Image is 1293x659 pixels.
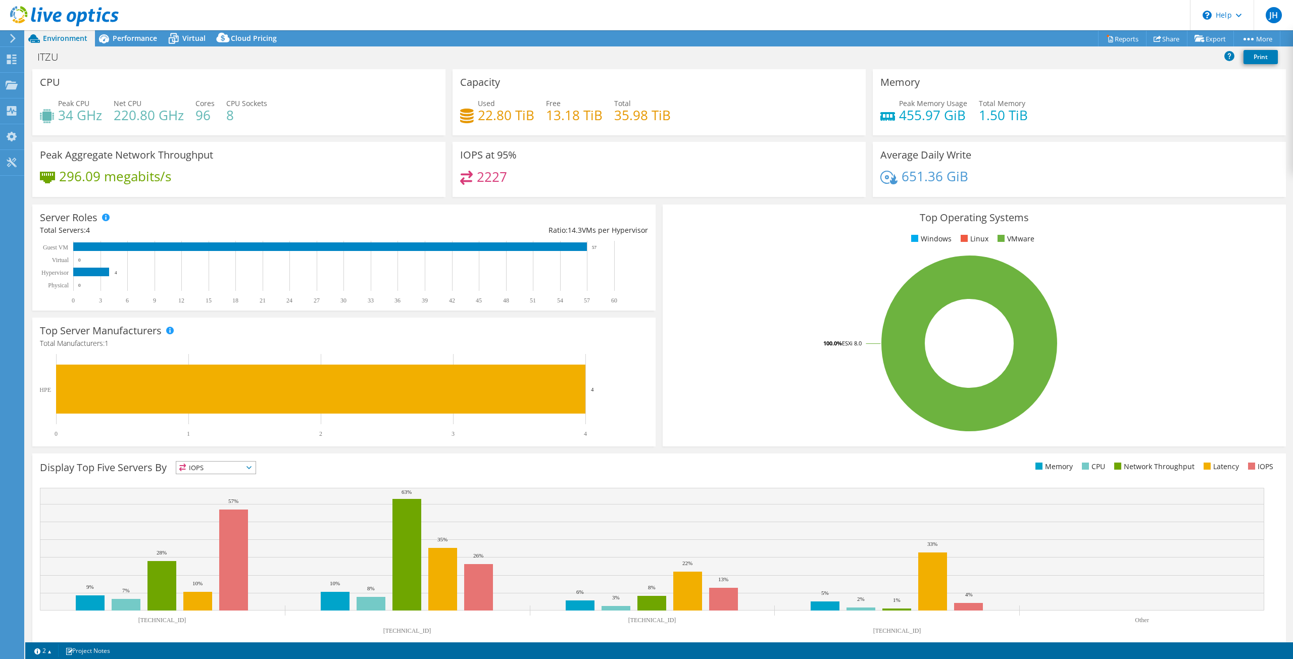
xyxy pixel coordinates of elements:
[314,297,320,304] text: 27
[86,225,90,235] span: 4
[115,270,117,275] text: 4
[344,225,648,236] div: Ratio: VMs per Hypervisor
[1266,7,1282,23] span: JH
[477,171,507,182] h4: 2227
[909,233,952,244] li: Windows
[126,297,129,304] text: 6
[58,110,102,121] h4: 34 GHz
[340,297,346,304] text: 30
[138,617,186,624] text: [TECHNICAL_ID]
[592,245,597,250] text: 57
[40,225,344,236] div: Total Servers:
[153,297,156,304] text: 9
[286,297,292,304] text: 24
[958,233,988,244] li: Linux
[1244,50,1278,64] a: Print
[478,110,534,121] h4: 22.80 TiB
[58,98,89,108] span: Peak CPU
[1146,31,1187,46] a: Share
[1135,617,1149,624] text: Other
[114,110,184,121] h4: 220.80 GHz
[927,541,937,547] text: 33%
[460,77,500,88] h3: Capacity
[27,644,59,657] a: 2
[40,149,213,161] h3: Peak Aggregate Network Throughput
[648,584,656,590] text: 8%
[114,98,141,108] span: Net CPU
[394,297,401,304] text: 36
[473,552,483,559] text: 26%
[612,594,620,600] text: 3%
[823,339,842,347] tspan: 100.0%
[1201,461,1239,472] li: Latency
[670,212,1278,223] h3: Top Operating Systems
[557,297,563,304] text: 54
[880,77,920,88] h3: Memory
[611,297,617,304] text: 60
[402,489,412,495] text: 63%
[842,339,862,347] tspan: ESXi 8.0
[899,98,967,108] span: Peak Memory Usage
[330,580,340,586] text: 10%
[1246,461,1273,472] li: IOPS
[192,580,203,586] text: 10%
[105,338,109,348] span: 1
[113,33,157,43] span: Performance
[228,498,238,504] text: 57%
[319,430,322,437] text: 2
[58,644,117,657] a: Project Notes
[43,33,87,43] span: Environment
[476,297,482,304] text: 45
[99,297,102,304] text: 3
[40,212,97,223] h3: Server Roles
[857,596,865,602] text: 2%
[995,233,1034,244] li: VMware
[178,297,184,304] text: 12
[383,627,431,634] text: [TECHNICAL_ID]
[86,584,94,590] text: 9%
[260,297,266,304] text: 21
[40,325,162,336] h3: Top Server Manufacturers
[43,244,68,251] text: Guest VM
[614,110,671,121] h4: 35.98 TiB
[78,258,81,263] text: 0
[893,597,901,603] text: 1%
[449,297,455,304] text: 42
[78,283,81,288] text: 0
[718,576,728,582] text: 13%
[880,149,971,161] h3: Average Daily Write
[55,430,58,437] text: 0
[965,591,973,597] text: 4%
[628,617,676,624] text: [TECHNICAL_ID]
[584,430,587,437] text: 4
[902,171,968,182] h4: 651.36 GiB
[232,297,238,304] text: 18
[1233,31,1280,46] a: More
[226,110,267,121] h4: 8
[503,297,509,304] text: 48
[1203,11,1212,20] svg: \n
[40,77,60,88] h3: CPU
[452,430,455,437] text: 3
[1098,31,1147,46] a: Reports
[568,225,582,235] span: 14.3
[584,297,590,304] text: 57
[1187,31,1234,46] a: Export
[1079,461,1105,472] li: CPU
[59,171,171,182] h4: 296.09 megabits/s
[122,587,130,593] text: 7%
[41,269,69,276] text: Hypervisor
[682,560,692,566] text: 22%
[72,297,75,304] text: 0
[195,110,215,121] h4: 96
[52,257,69,264] text: Virtual
[40,338,648,349] h4: Total Manufacturers:
[591,386,594,392] text: 4
[231,33,277,43] span: Cloud Pricing
[368,297,374,304] text: 33
[546,110,603,121] h4: 13.18 TiB
[530,297,536,304] text: 51
[187,430,190,437] text: 1
[873,627,921,634] text: [TECHNICAL_ID]
[39,386,51,393] text: HPE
